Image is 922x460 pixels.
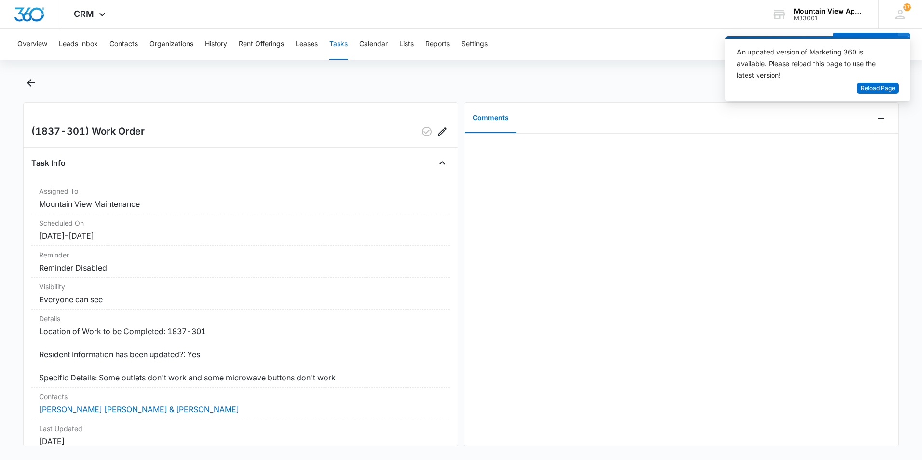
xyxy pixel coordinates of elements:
button: Rent Offerings [239,29,284,60]
div: An updated version of Marketing 360 is available. Please reload this page to use the latest version! [737,46,887,81]
button: Comments [465,103,516,133]
dt: Reminder [39,250,442,260]
div: Scheduled On[DATE]–[DATE] [31,214,450,246]
div: Contacts[PERSON_NAME] [PERSON_NAME] & [PERSON_NAME] [31,388,450,419]
div: DetailsLocation of Work to be Completed: 1837-301 Resident Information has been updated?: Yes Spe... [31,310,450,388]
dt: Scheduled On [39,218,442,228]
dt: Last Updated [39,423,442,433]
dd: Mountain View Maintenance [39,198,442,210]
span: CRM [74,9,94,19]
span: 171 [903,3,911,11]
h2: (1837-301) Work Order [31,124,145,139]
button: Calendar [359,29,388,60]
dd: Location of Work to be Completed: 1837-301 Resident Information has been updated?: Yes Specific D... [39,325,442,383]
div: account id [794,15,864,22]
button: Lists [399,29,414,60]
div: Assigned ToMountain View Maintenance [31,182,450,214]
dd: Reminder Disabled [39,262,442,273]
button: Edit [434,124,450,139]
dd: Everyone can see [39,294,442,305]
button: Reload Page [857,83,899,94]
a: [PERSON_NAME] [PERSON_NAME] & [PERSON_NAME] [39,405,239,414]
div: notifications count [903,3,911,11]
dt: Contacts [39,392,442,402]
button: Add Contact [833,33,898,56]
span: Reload Page [861,84,895,93]
button: Settings [461,29,488,60]
dd: [DATE] – [DATE] [39,230,442,242]
button: Leads Inbox [59,29,98,60]
button: Close [434,155,450,171]
dd: [DATE] [39,435,442,447]
button: Overview [17,29,47,60]
div: Last Updated[DATE] [31,419,450,451]
button: History [205,29,227,60]
button: Leases [296,29,318,60]
button: Back [23,75,38,91]
dt: Visibility [39,282,442,292]
button: Reports [425,29,450,60]
dt: Details [39,313,442,324]
button: Organizations [149,29,193,60]
button: Contacts [109,29,138,60]
dt: Assigned To [39,186,442,196]
button: Tasks [329,29,348,60]
div: ReminderReminder Disabled [31,246,450,278]
h4: Task Info [31,157,66,169]
button: Add Comment [873,110,889,126]
div: account name [794,7,864,15]
div: VisibilityEveryone can see [31,278,450,310]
